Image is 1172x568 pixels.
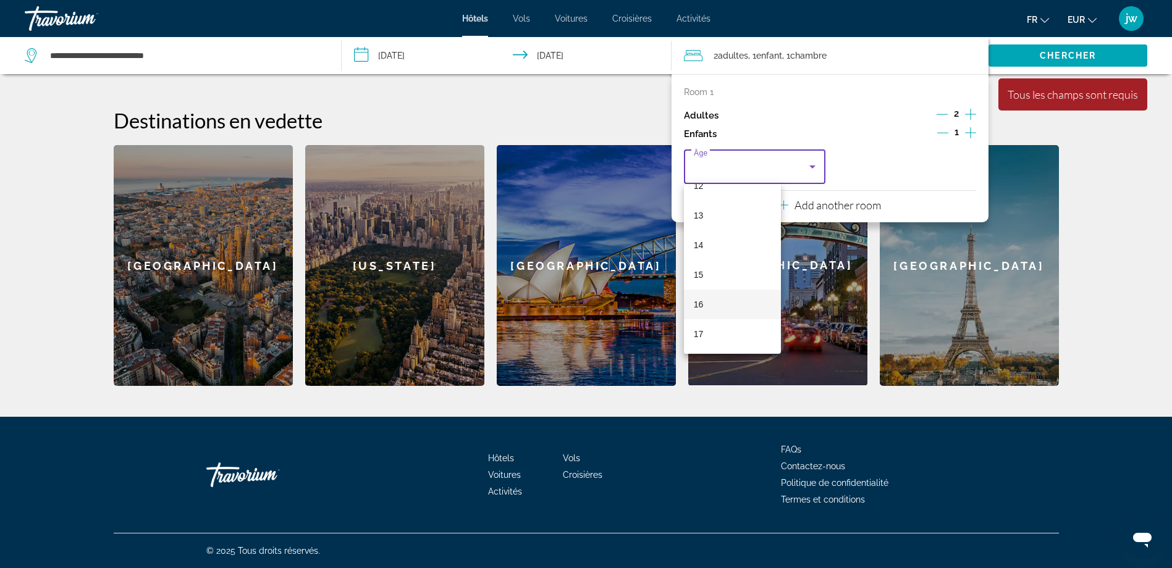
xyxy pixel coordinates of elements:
mat-option: 14 years old [684,230,782,260]
span: 16 [694,297,704,312]
iframe: Bouton de lancement de la fenêtre de messagerie [1123,519,1162,558]
mat-option: 15 years old [684,260,782,290]
mat-option: 12 years old [684,171,782,201]
mat-option: 16 years old [684,290,782,319]
span: 13 [694,208,704,223]
mat-option: 17 years old [684,319,782,349]
span: 12 [694,178,704,193]
span: 15 [694,267,704,282]
span: 14 [694,238,704,253]
mat-option: 13 years old [684,201,782,230]
span: 17 [694,327,704,341]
